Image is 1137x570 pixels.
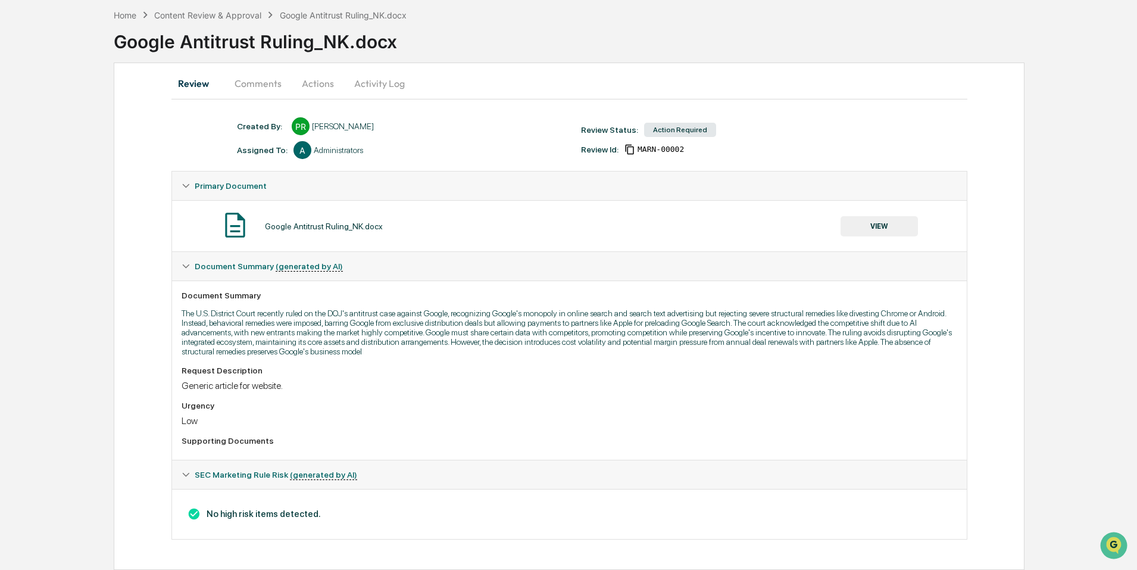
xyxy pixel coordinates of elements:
[171,69,967,98] div: secondary tabs example
[644,123,716,137] div: Action Required
[172,252,967,281] div: Document Summary (generated by AI)
[314,145,363,155] div: Administrators
[172,172,967,200] div: Primary Document
[98,150,148,162] span: Attestations
[182,507,957,521] h3: No high risk items detected.
[581,145,619,154] div: Review Id:
[84,201,144,211] a: Powered byPylon
[114,10,136,20] div: Home
[265,222,383,231] div: Google Antitrust Ruling_NK.docx
[276,261,343,272] u: (generated by AI)
[841,216,918,236] button: VIEW
[114,21,1137,52] div: Google Antitrust Ruling_NK.docx
[195,181,267,191] span: Primary Document
[202,95,217,109] button: Start new chat
[195,470,357,479] span: SEC Marketing Rule Risk
[182,380,957,391] div: Generic article for website.
[182,291,957,300] div: Document Summary
[345,69,414,98] button: Activity Log
[40,103,151,113] div: We're available if you need us!
[182,366,957,375] div: Request Description
[638,145,684,154] span: 3fca6b13-568a-4e60-adf5-68370b456828
[7,168,80,189] a: 🔎Data Lookup
[182,436,957,446] div: Supporting Documents
[12,174,21,183] div: 🔎
[237,122,286,131] div: Created By: ‎ ‎
[220,210,250,240] img: Document Icon
[86,151,96,161] div: 🗄️
[154,10,261,20] div: Content Review & Approval
[82,145,152,167] a: 🗄️Attestations
[24,173,75,185] span: Data Lookup
[172,460,967,489] div: SEC Marketing Rule Risk (generated by AI)
[581,125,638,135] div: Review Status:
[24,150,77,162] span: Preclearance
[172,281,967,460] div: Document Summary (generated by AI)
[182,415,957,426] div: Low
[280,10,407,20] div: Google Antitrust Ruling_NK.docx
[312,122,374,131] div: [PERSON_NAME]
[12,91,33,113] img: 1746055101610-c473b297-6a78-478c-a979-82029cc54cd1
[172,489,967,539] div: Document Summary (generated by AI)
[182,309,957,356] p: The U.S. District Court recently ruled on the DOJ's antitrust case against Google, recognizing Go...
[291,69,345,98] button: Actions
[40,91,195,103] div: Start new chat
[225,69,291,98] button: Comments
[182,401,957,410] div: Urgency
[237,145,288,155] div: Assigned To:
[172,200,967,251] div: Primary Document
[12,25,217,44] p: How can we help?
[293,141,311,159] div: A
[171,69,225,98] button: Review
[118,202,144,211] span: Pylon
[12,151,21,161] div: 🖐️
[7,145,82,167] a: 🖐️Preclearance
[292,117,310,135] div: PR
[1099,531,1131,563] iframe: Open customer support
[195,261,343,271] span: Document Summary
[290,470,357,480] u: (generated by AI)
